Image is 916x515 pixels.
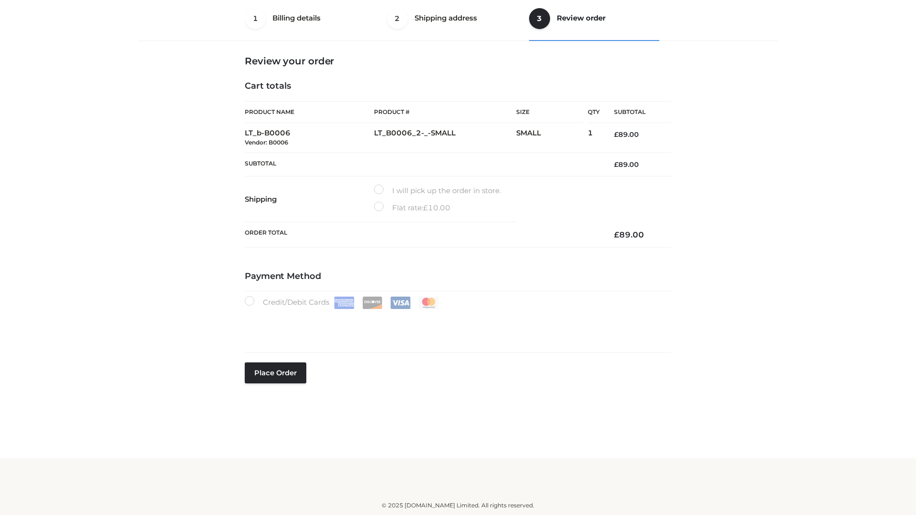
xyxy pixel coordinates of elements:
th: Shipping [245,176,374,222]
span: £ [614,160,618,169]
th: Qty [588,101,600,123]
th: Size [516,102,583,123]
label: I will pick up the order in store. [374,185,501,197]
div: © 2025 [DOMAIN_NAME] Limited. All rights reserved. [142,501,774,510]
th: Product Name [245,101,374,123]
iframe: Secure payment input frame [243,307,669,342]
td: SMALL [516,123,588,153]
th: Order Total [245,222,600,247]
td: LT_B0006_2-_-SMALL [374,123,516,153]
td: 1 [588,123,600,153]
small: Vendor: B0006 [245,139,288,146]
th: Subtotal [245,153,600,176]
bdi: 10.00 [423,203,450,212]
img: Amex [334,297,354,309]
img: Discover [362,297,383,309]
td: LT_b-B0006 [245,123,374,153]
img: Mastercard [418,297,439,309]
th: Product # [374,101,516,123]
bdi: 89.00 [614,230,644,239]
bdi: 89.00 [614,130,639,139]
button: Place order [245,362,306,383]
span: £ [614,230,619,239]
label: Flat rate: [374,202,450,214]
th: Subtotal [600,102,671,123]
h4: Cart totals [245,81,671,92]
h3: Review your order [245,55,671,67]
img: Visa [390,297,411,309]
bdi: 89.00 [614,160,639,169]
label: Credit/Debit Cards [245,296,440,309]
h4: Payment Method [245,271,671,282]
span: £ [423,203,428,212]
span: £ [614,130,618,139]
